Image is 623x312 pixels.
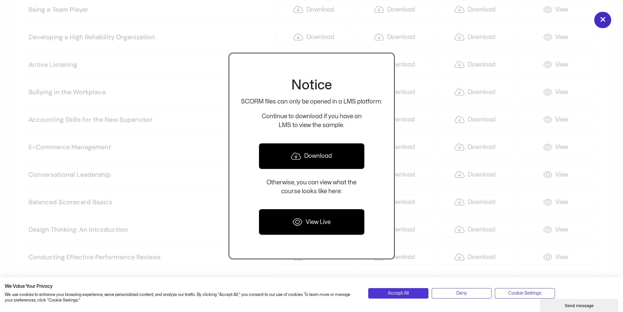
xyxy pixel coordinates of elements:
[241,178,382,196] p: Otherwise, you can view what the course looks like here:
[241,112,382,130] p: Continue to download if you have an LMS to view the sample.
[594,12,611,28] button: Close popup
[508,290,541,297] span: Cookie Settings
[5,284,358,289] h2: We Value Your Privacy
[540,298,620,312] iframe: chat widget
[241,97,382,106] p: SCORM files can only be opened in a LMS platform.
[432,288,492,299] button: Deny all cookies
[259,209,365,235] a: View Live
[5,292,358,303] p: We use cookies to enhance your browsing experience, serve personalized content, and analyze our t...
[388,290,409,297] span: Accept All
[241,77,382,94] h2: Notice
[259,143,365,169] a: Download
[368,288,428,299] button: Accept all cookies
[495,288,555,299] button: Adjust cookie preferences
[456,290,467,297] span: Deny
